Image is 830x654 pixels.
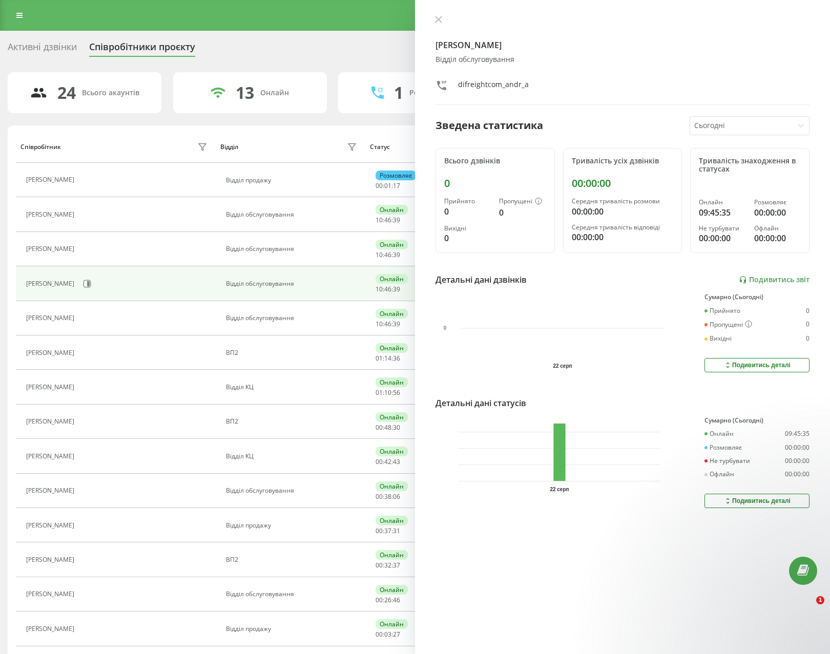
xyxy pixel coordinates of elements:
div: 0 [806,321,810,329]
div: [PERSON_NAME] [26,590,77,598]
div: [PERSON_NAME] [26,453,77,460]
div: 09:45:35 [699,206,745,219]
div: Подивитись деталі [723,361,791,369]
div: Відділ [220,143,238,151]
div: Онлайн [376,309,408,319]
div: Відділ обслуговування [435,55,810,64]
div: : : [376,217,400,224]
div: Онлайн [376,343,408,353]
div: Пропущені [704,321,752,329]
span: 00 [376,596,383,604]
div: Відділ обслуговування [226,211,360,218]
span: 30 [393,423,400,432]
div: Розмовляє [376,171,416,180]
span: 00 [376,457,383,466]
div: Активні дзвінки [8,41,77,57]
div: 0 [806,307,810,314]
div: Онлайн [699,199,745,206]
span: 10 [376,285,383,293]
div: Онлайн [376,377,408,387]
div: : : [376,493,400,500]
span: 27 [393,630,400,639]
div: Середня тривалість відповіді [572,224,674,231]
div: : : [376,286,400,293]
div: [PERSON_NAME] [26,245,77,252]
div: Відділ обслуговування [226,487,360,494]
div: Відділ обслуговування [226,245,360,252]
span: 31 [393,526,400,535]
div: 24 [57,83,76,102]
div: [PERSON_NAME] [26,384,77,391]
div: Тривалість усіх дзвінків [572,157,674,165]
div: Пропущені [499,198,546,206]
div: 00:00:00 [572,177,674,189]
span: 39 [393,320,400,328]
div: Відділ КЦ [226,384,360,391]
div: Детальні дані статусів [435,397,526,409]
span: 01 [384,181,391,190]
span: 01 [376,388,383,397]
div: 0 [806,335,810,342]
div: [PERSON_NAME] [26,314,77,322]
div: [PERSON_NAME] [26,280,77,287]
div: Сумарно (Сьогодні) [704,293,810,301]
div: Відділ обслуговування [226,590,360,598]
div: Співробітники проєкту [89,41,195,57]
div: Середня тривалість розмови [572,198,674,205]
span: 00 [376,423,383,432]
span: 00 [376,526,383,535]
span: 00 [376,492,383,501]
span: 46 [384,250,391,259]
a: Подивитись звіт [739,276,810,284]
span: 06 [393,492,400,501]
div: 0 [499,206,546,219]
span: 37 [384,526,391,535]
div: : : [376,389,400,396]
div: Онлайн [376,585,408,595]
div: 00:00:00 [572,205,674,218]
span: 10 [376,216,383,224]
span: 26 [384,596,391,604]
div: Онлайн [376,240,408,249]
span: 00 [376,630,383,639]
div: Розмовляє [754,199,801,206]
div: 13 [236,83,254,102]
span: 10 [384,388,391,397]
span: 39 [393,216,400,224]
span: 43 [393,457,400,466]
span: 38 [384,492,391,501]
div: 1 [394,83,403,102]
div: : : [376,528,400,535]
div: : : [376,182,400,189]
div: ВП2 [226,349,360,356]
div: Відділ обслуговування [226,280,360,287]
div: Прийнято [444,198,491,205]
span: 46 [384,216,391,224]
span: 17 [393,181,400,190]
div: Відділ продажу [226,625,360,632]
span: 36 [393,354,400,363]
div: Відділ КЦ [226,453,360,460]
div: Відділ обслуговування [226,314,360,322]
span: 01 [376,354,383,363]
div: 0 [444,232,491,244]
div: 00:00:00 [754,206,801,219]
div: : : [376,424,400,431]
span: 39 [393,250,400,259]
span: 03 [384,630,391,639]
div: 0 [444,205,491,218]
div: Вихідні [704,335,732,342]
div: [PERSON_NAME] [26,556,77,563]
div: Онлайн [260,89,289,97]
div: 00:00:00 [754,232,801,244]
div: Онлайн [376,412,408,422]
div: : : [376,458,400,466]
text: 22 серп [553,363,572,369]
span: 1 [816,596,824,604]
div: Онлайн [376,516,408,525]
div: Статус [370,143,390,151]
div: 00:00:00 [699,232,745,244]
iframe: Intercom live chat [795,596,820,621]
div: Всього дзвінків [444,157,546,165]
div: Прийнято [704,307,740,314]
